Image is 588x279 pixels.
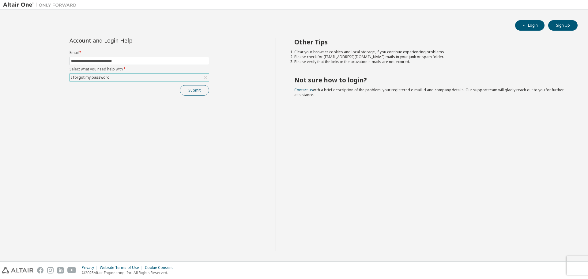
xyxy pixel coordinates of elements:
[294,59,567,64] li: Please verify that the links in the activation e-mails are not expired.
[100,265,145,270] div: Website Terms of Use
[82,265,100,270] div: Privacy
[145,265,176,270] div: Cookie Consent
[67,267,76,273] img: youtube.svg
[294,87,564,97] span: with a brief description of the problem, your registered e-mail id and company details. Our suppo...
[294,38,567,46] h2: Other Tips
[294,55,567,59] li: Please check for [EMAIL_ADDRESS][DOMAIN_NAME] mails in your junk or spam folder.
[515,20,545,31] button: Login
[70,74,111,81] div: I forgot my password
[70,67,209,72] label: Select what you need help with
[82,270,176,275] p: © 2025 Altair Engineering, Inc. All Rights Reserved.
[70,50,209,55] label: Email
[294,87,313,92] a: Contact us
[70,38,181,43] div: Account and Login Help
[180,85,209,96] button: Submit
[294,76,567,84] h2: Not sure how to login?
[548,20,578,31] button: Sign Up
[3,2,80,8] img: Altair One
[47,267,54,273] img: instagram.svg
[294,50,567,55] li: Clear your browser cookies and local storage, if you continue experiencing problems.
[70,74,209,81] div: I forgot my password
[2,267,33,273] img: altair_logo.svg
[57,267,64,273] img: linkedin.svg
[37,267,43,273] img: facebook.svg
